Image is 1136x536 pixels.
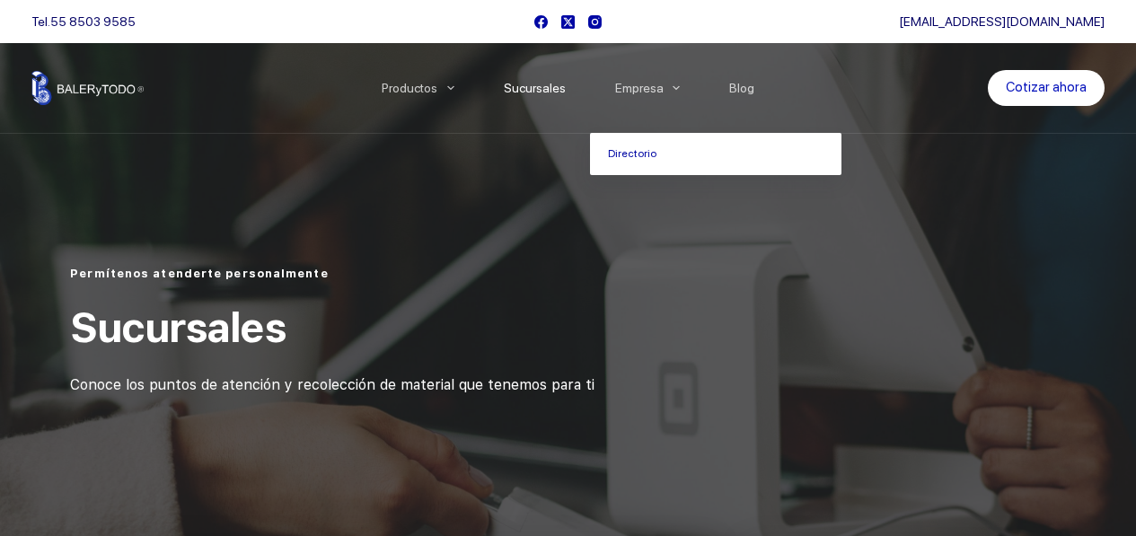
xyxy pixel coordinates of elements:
[357,43,779,133] nav: Menu Principal
[70,267,328,280] span: Permítenos atenderte personalmente
[50,14,136,29] a: 55 8503 9585
[561,15,575,29] a: X (Twitter)
[988,70,1105,106] a: Cotizar ahora
[899,14,1105,29] a: [EMAIL_ADDRESS][DOMAIN_NAME]
[70,376,594,393] span: Conoce los puntos de atención y recolección de material que tenemos para ti
[31,14,136,29] span: Tel.
[590,134,841,175] a: Directorio
[588,15,602,29] a: Instagram
[31,71,144,105] img: Balerytodo
[70,303,286,352] span: Sucursales
[534,15,548,29] a: Facebook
